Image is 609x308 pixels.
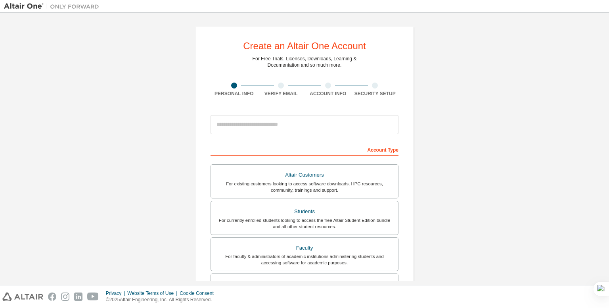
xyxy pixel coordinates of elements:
[211,90,258,97] div: Personal Info
[243,41,366,51] div: Create an Altair One Account
[180,290,218,296] div: Cookie Consent
[216,243,393,254] div: Faculty
[211,143,398,156] div: Account Type
[61,293,69,301] img: instagram.svg
[127,290,180,296] div: Website Terms of Use
[74,293,82,301] img: linkedin.svg
[216,217,393,230] div: For currently enrolled students looking to access the free Altair Student Edition bundle and all ...
[48,293,56,301] img: facebook.svg
[216,279,393,290] div: Everyone else
[258,90,305,97] div: Verify Email
[253,56,357,68] div: For Free Trials, Licenses, Downloads, Learning & Documentation and so much more.
[216,206,393,217] div: Students
[2,293,43,301] img: altair_logo.svg
[304,90,352,97] div: Account Info
[352,90,399,97] div: Security Setup
[216,181,393,193] div: For existing customers looking to access software downloads, HPC resources, community, trainings ...
[4,2,103,10] img: Altair One
[216,253,393,266] div: For faculty & administrators of academic institutions administering students and accessing softwa...
[106,290,127,296] div: Privacy
[216,169,393,181] div: Altair Customers
[87,293,99,301] img: youtube.svg
[106,296,218,303] p: © 2025 Altair Engineering, Inc. All Rights Reserved.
